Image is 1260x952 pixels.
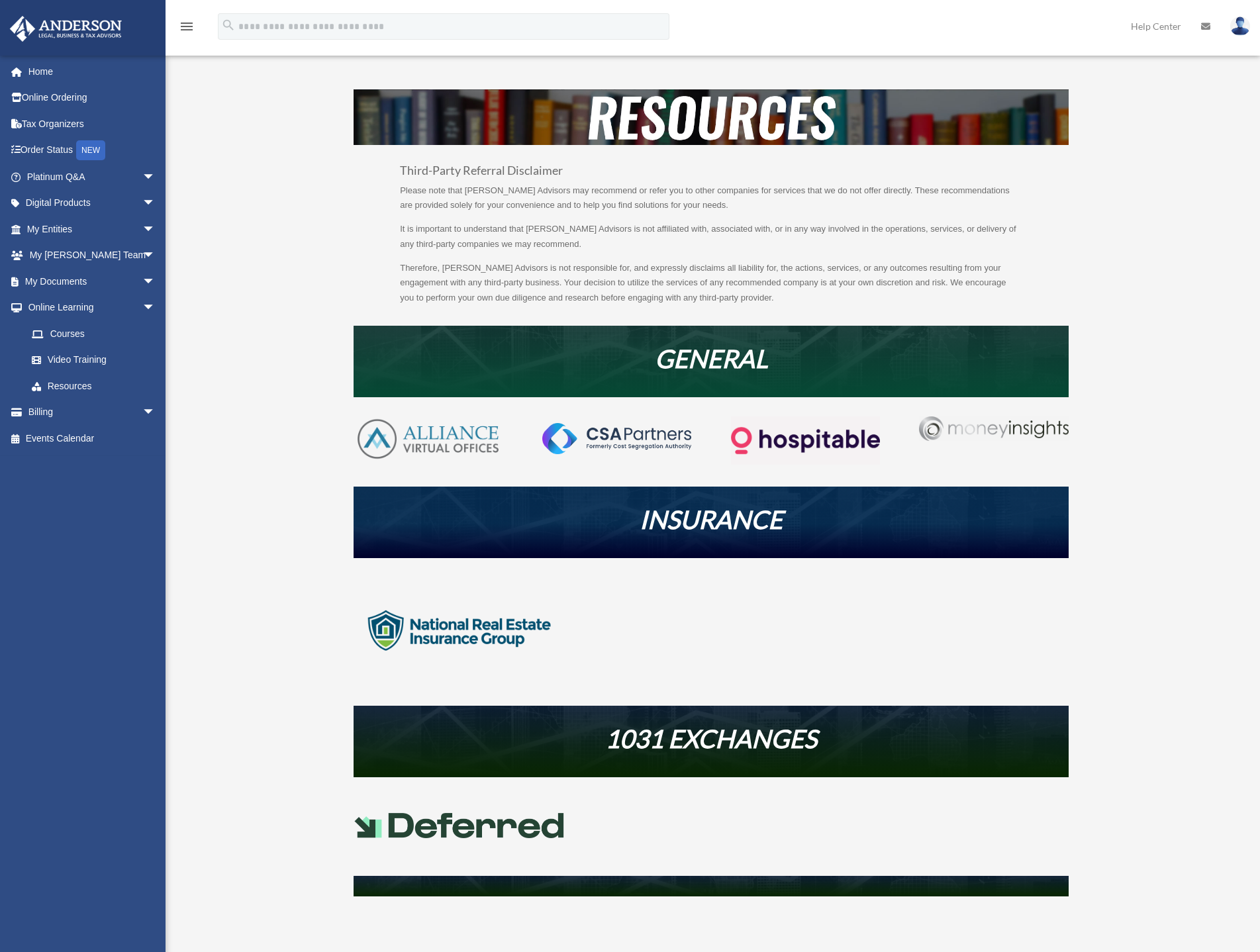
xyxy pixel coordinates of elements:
[142,268,169,295] span: arrow_drop_down
[542,423,691,453] img: CSA-partners-Formerly-Cost-Segregation-Authority
[9,242,175,269] a: My [PERSON_NAME] Teamarrow_drop_down
[9,111,175,137] a: Tax Organizers
[9,190,175,216] a: Digital Productsarrow_drop_down
[221,18,236,32] i: search
[142,242,169,269] span: arrow_drop_down
[655,343,768,373] em: GENERAL
[354,813,565,838] img: Deferred
[9,399,175,426] a: Billingarrow_drop_down
[9,85,175,111] a: Online Ordering
[9,58,175,85] a: Home
[400,183,1022,222] p: Please note that [PERSON_NAME] Advisors may recommend or refer you to other companies for service...
[354,829,565,847] a: Deferred
[179,19,195,34] i: menu
[142,295,169,322] span: arrow_drop_down
[640,504,783,534] em: INSURANCE
[19,347,175,373] a: Video Training
[400,261,1022,306] p: Therefore, [PERSON_NAME] Advisors is not responsible for, and expressly disclaims all liability f...
[354,416,503,461] img: AVO-logo-1-color
[179,23,195,34] a: menu
[605,723,817,753] em: 1031 EXCHANGES
[354,89,1069,145] img: resources-header
[142,164,169,191] span: arrow_drop_down
[9,216,175,242] a: My Entitiesarrow_drop_down
[76,140,105,160] div: NEW
[142,399,169,426] span: arrow_drop_down
[9,425,175,452] a: Events Calendar
[6,16,126,42] img: Anderson Advisors Platinum Portal
[9,295,175,321] a: Online Learningarrow_drop_down
[354,578,565,684] img: logo-nreig
[19,320,175,347] a: Courses
[9,164,175,190] a: Platinum Q&Aarrow_drop_down
[9,268,175,295] a: My Documentsarrow_drop_down
[142,216,169,243] span: arrow_drop_down
[1230,17,1250,36] img: User Pic
[142,190,169,217] span: arrow_drop_down
[400,222,1022,261] p: It is important to understand that [PERSON_NAME] Advisors is not affiliated with, associated with...
[919,416,1068,441] img: Money-Insights-Logo-Silver NEW
[9,137,175,164] a: Order StatusNEW
[19,373,169,399] a: Resources
[400,165,1022,183] h3: Third-Party Referral Disclaimer
[731,416,880,465] img: Logo-transparent-dark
